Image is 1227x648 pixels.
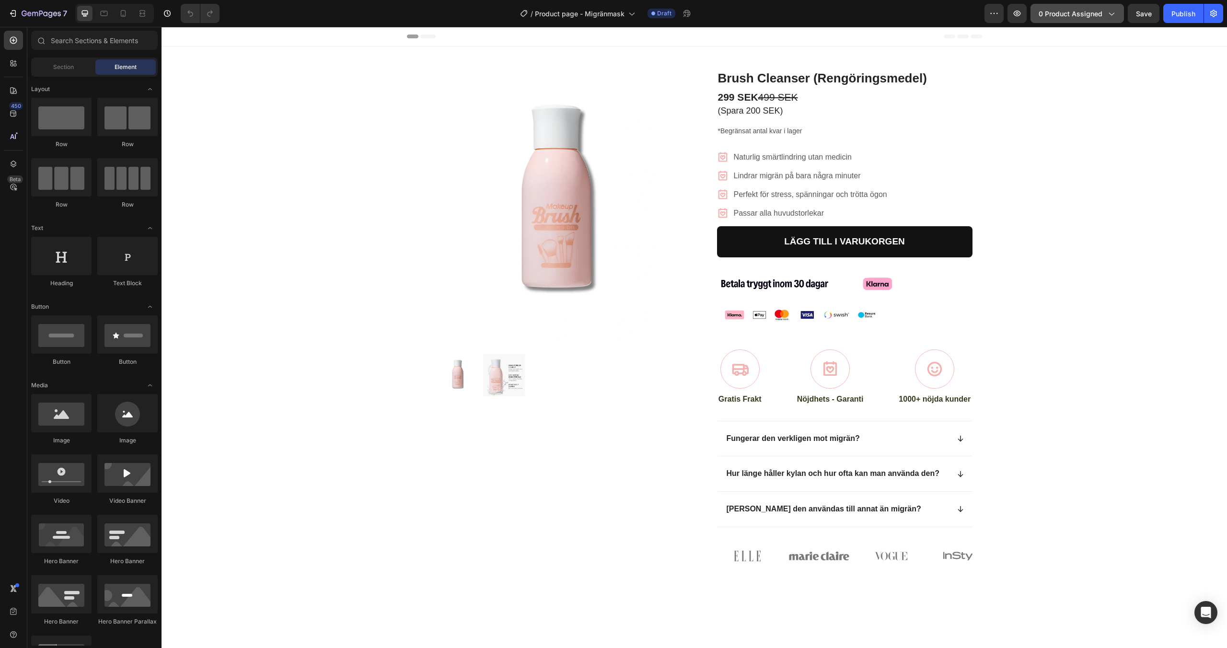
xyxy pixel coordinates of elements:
[597,65,637,76] s: 499 SEK
[565,407,698,417] p: Fungerar den verkligen mot migrän?
[572,162,726,174] p: Perfekt för stress, spänningar och trötta ögon
[771,516,832,543] img: gempages_581080910313554515-b97a5edd-53eb-4f92-bef9-2c2ed9d909b8.png
[623,209,743,221] div: Lägg till i varukorgen
[556,278,723,302] img: Macforum | Borås - Macforum butiker
[142,378,158,393] span: Toggle open
[97,358,158,366] div: Button
[53,63,74,71] span: Section
[9,102,23,110] div: 450
[97,140,158,149] div: Row
[565,442,778,452] p: Hur länge håller kylan och hur ofta kan man använda den?
[556,98,810,110] p: *Begränsat antal kvar i lager
[31,617,92,626] div: Hero Banner
[556,65,597,76] strong: 299 SEK
[31,358,92,366] div: Button
[31,200,92,209] div: Row
[97,279,158,288] div: Text Block
[31,140,92,149] div: Row
[535,9,625,19] span: Product page - Migränmask
[31,279,92,288] div: Heading
[31,497,92,505] div: Video
[572,181,726,192] p: Passar alla huvudstorlekar
[1030,4,1124,23] button: 0 product assigned
[4,4,71,23] button: 7
[31,302,49,311] span: Button
[556,43,811,61] h1: Brush Cleanser (Rengöringsmedel)
[31,224,43,232] span: Text
[97,617,158,626] div: Hero Banner Parallax
[699,516,760,543] img: gempages_581080910313554515-bc5133b4-2258-4cf2-90b4-e5f5febe1cef.png
[31,31,158,50] input: Search Sections & Elements
[1194,601,1217,624] div: Open Intercom Messenger
[63,8,67,19] p: 7
[557,368,600,378] p: Gratis Frakt
[97,200,158,209] div: Row
[556,199,811,231] button: Lägg till i varukorgen
[31,85,50,93] span: Layout
[572,125,726,136] p: Naturlig smärtlindring utan medicin
[97,497,158,505] div: Video Banner
[657,9,671,18] span: Draft
[556,79,622,89] span: (Spara 200 SEK)
[7,175,23,183] div: Beta
[1039,9,1102,19] span: 0 product assigned
[572,143,726,155] p: Lindrar migrän på bara några minuter
[1163,4,1204,23] button: Publish
[1136,10,1152,18] span: Save
[737,368,809,378] p: 1000+ nöjda kunder
[31,436,92,445] div: Image
[162,27,1227,648] iframe: Design area
[31,381,48,390] span: Media
[556,246,734,268] img: gempages_581080910313554515-f70e10c4-0bb8-4f76-8450-d3762dbccdaf.png
[636,368,702,378] p: Nöjdhets - Garanti
[627,516,688,543] img: gempages_581080910313554515-d6bfa8d2-5c1a-4ad9-869b-ccdb75515f9b.png
[31,557,92,566] div: Hero Banner
[97,436,158,445] div: Image
[1128,4,1159,23] button: Save
[1171,9,1195,19] div: Publish
[531,9,533,19] span: /
[181,4,220,23] div: Undo/Redo
[565,477,760,487] p: [PERSON_NAME] den användas till annat än migrän?
[97,557,158,566] div: Hero Banner
[556,516,616,543] img: gempages_581080910313554515-0db77b19-cf97-4859-8b0d-d4c58c869aa9.png
[142,81,158,97] span: Toggle open
[115,63,137,71] span: Element
[142,299,158,314] span: Toggle open
[142,220,158,236] span: Toggle open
